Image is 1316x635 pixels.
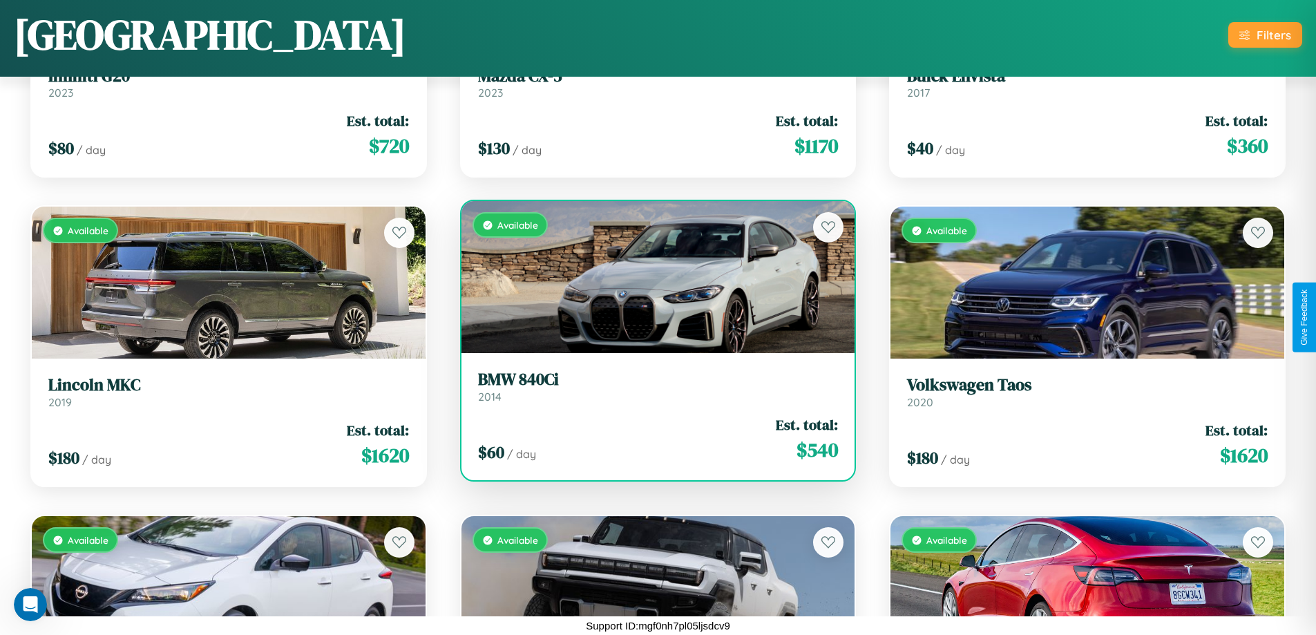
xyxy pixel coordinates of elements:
a: Mazda CX-52023 [478,66,839,100]
span: / day [77,143,106,157]
span: $ 130 [478,137,510,160]
iframe: Intercom live chat [14,588,47,621]
span: Available [497,219,538,231]
h3: Volkswagen Taos [907,375,1268,395]
h1: [GEOGRAPHIC_DATA] [14,6,406,63]
span: / day [941,453,970,466]
span: 2014 [478,390,502,404]
a: Infiniti G202023 [48,66,409,100]
span: 2019 [48,395,72,409]
p: Support ID: mgf0nh7pl05ljsdcv9 [586,616,729,635]
a: Buick Envista2017 [907,66,1268,100]
span: 2023 [48,86,73,99]
span: $ 180 [48,446,79,469]
span: Est. total: [1205,420,1268,440]
span: $ 360 [1227,132,1268,160]
div: Give Feedback [1299,290,1309,345]
span: Est. total: [347,420,409,440]
span: Available [926,225,967,236]
span: Available [926,534,967,546]
span: / day [513,143,542,157]
a: BMW 840Ci2014 [478,370,839,404]
span: $ 1620 [361,442,409,469]
span: / day [82,453,111,466]
span: / day [936,143,965,157]
span: $ 540 [797,436,838,464]
span: Available [68,225,108,236]
span: 2017 [907,86,930,99]
h3: BMW 840Ci [478,370,839,390]
span: Est. total: [776,111,838,131]
span: / day [507,447,536,461]
span: $ 40 [907,137,933,160]
span: $ 1620 [1220,442,1268,469]
span: $ 60 [478,441,504,464]
span: Available [68,534,108,546]
span: Available [497,534,538,546]
span: Est. total: [347,111,409,131]
button: Filters [1228,22,1302,48]
span: $ 1170 [794,132,838,160]
span: Est. total: [776,415,838,435]
span: 2020 [907,395,933,409]
a: Lincoln MKC2019 [48,375,409,409]
span: $ 720 [369,132,409,160]
h3: Lincoln MKC [48,375,409,395]
span: 2023 [478,86,503,99]
span: Est. total: [1205,111,1268,131]
span: $ 80 [48,137,74,160]
div: Filters [1257,28,1291,42]
span: $ 180 [907,446,938,469]
a: Volkswagen Taos2020 [907,375,1268,409]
